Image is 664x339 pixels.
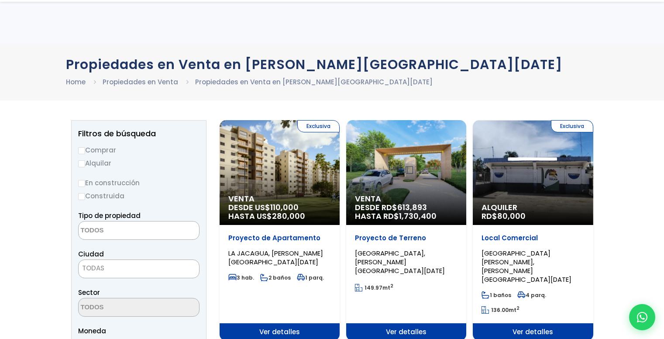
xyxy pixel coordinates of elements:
[103,77,178,86] a: Propiedades en Venta
[482,234,584,242] p: Local Comercial
[82,263,104,273] span: TODAS
[270,202,299,213] span: 110,000
[78,211,141,220] span: Tipo de propiedad
[78,129,200,138] h2: Filtros de búsqueda
[355,194,458,203] span: Venta
[78,180,85,187] input: En construcción
[355,249,445,275] span: [GEOGRAPHIC_DATA], [PERSON_NAME][GEOGRAPHIC_DATA][DATE]
[228,249,323,266] span: LA JACAGUA, [PERSON_NAME][GEOGRAPHIC_DATA][DATE]
[228,212,331,221] span: HASTA US$
[272,211,305,221] span: 280,000
[78,259,200,278] span: TODAS
[355,203,458,221] span: DESDE RD$
[355,234,458,242] p: Proyecto de Terreno
[355,212,458,221] span: HASTA RD$
[66,77,86,86] a: Home
[491,306,509,314] span: 136.00
[78,190,200,201] label: Construida
[79,262,199,274] span: TODAS
[78,158,200,169] label: Alquilar
[497,211,526,221] span: 80,000
[482,306,520,314] span: mt
[79,298,163,317] textarea: Search
[228,274,254,281] span: 3 hab.
[551,120,593,132] span: Exclusiva
[365,284,382,291] span: 149.97
[79,221,163,240] textarea: Search
[78,145,200,156] label: Comprar
[78,249,104,259] span: Ciudad
[390,283,393,289] sup: 2
[482,291,511,299] span: 1 baños
[482,203,584,212] span: Alquiler
[482,211,526,221] span: RD$
[517,291,546,299] span: 4 parq.
[482,249,571,284] span: [GEOGRAPHIC_DATA][PERSON_NAME], [PERSON_NAME][GEOGRAPHIC_DATA][DATE]
[228,234,331,242] p: Proyecto de Apartamento
[78,177,200,188] label: En construcción
[516,305,520,311] sup: 2
[297,274,324,281] span: 1 parq.
[78,325,200,336] span: Moneda
[297,120,340,132] span: Exclusiva
[66,57,599,72] h1: Propiedades en Venta en [PERSON_NAME][GEOGRAPHIC_DATA][DATE]
[78,147,85,154] input: Comprar
[355,284,393,291] span: mt
[399,211,437,221] span: 1,730,400
[228,203,331,221] span: DESDE US$
[195,76,433,87] li: Propiedades en Venta en [PERSON_NAME][GEOGRAPHIC_DATA][DATE]
[228,194,331,203] span: Venta
[78,288,100,297] span: Sector
[397,202,427,213] span: 613,893
[78,193,85,200] input: Construida
[260,274,291,281] span: 2 baños
[78,160,85,167] input: Alquilar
